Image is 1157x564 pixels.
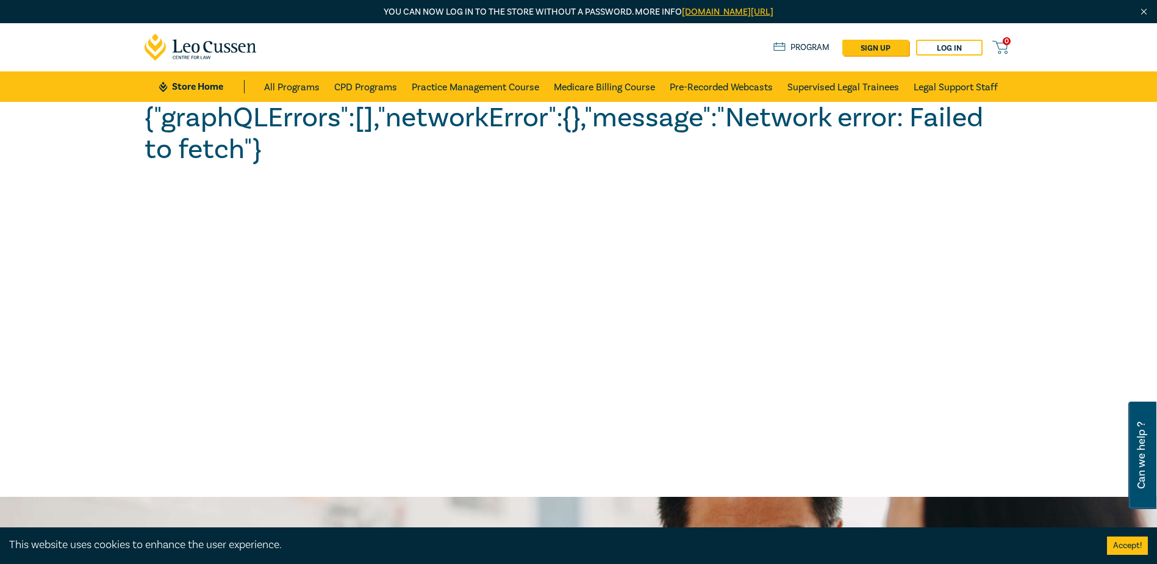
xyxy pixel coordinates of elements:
[1003,37,1011,45] span: 0
[145,102,1013,165] h1: {"graphQLErrors":[],"networkError":{},"message":"Network error: Failed to fetch"}
[1139,7,1149,17] img: Close
[916,40,983,56] a: Log in
[9,537,1089,553] div: This website uses cookies to enhance the user experience.
[554,71,655,102] a: Medicare Billing Course
[787,71,899,102] a: Supervised Legal Trainees
[773,41,830,54] a: Program
[1136,409,1147,502] span: Can we help ?
[1107,537,1148,555] button: Accept cookies
[145,5,1013,19] p: You can now log in to the store without a password. More info
[334,71,397,102] a: CPD Programs
[682,6,773,18] a: [DOMAIN_NAME][URL]
[842,40,909,56] a: sign up
[412,71,539,102] a: Practice Management Course
[264,71,320,102] a: All Programs
[670,71,773,102] a: Pre-Recorded Webcasts
[159,80,244,93] a: Store Home
[914,71,998,102] a: Legal Support Staff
